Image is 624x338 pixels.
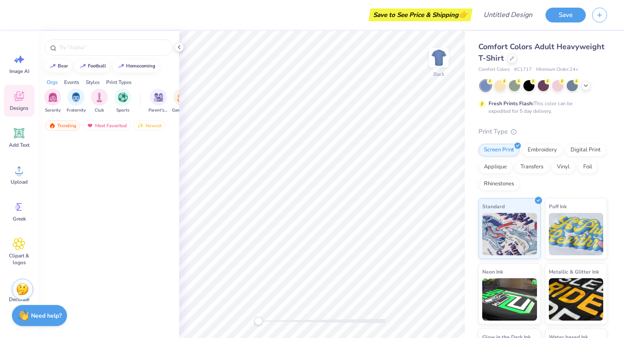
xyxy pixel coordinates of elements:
div: filter for Game Day [172,89,191,114]
button: bear [45,60,72,73]
div: Most Favorited [83,120,131,131]
div: homecoming [126,64,155,68]
button: filter button [91,89,108,114]
span: Minimum Order: 24 + [536,66,579,73]
div: filter for Club [91,89,108,114]
img: trend_line.gif [79,64,86,69]
div: Applique [478,161,512,173]
input: Untitled Design [477,6,539,23]
span: Clipart & logos [5,252,33,266]
span: Comfort Colors Adult Heavyweight T-Shirt [478,42,604,63]
span: Neon Ink [482,267,503,276]
span: Puff Ink [549,202,567,211]
span: # C1717 [514,66,532,73]
img: Puff Ink [549,213,604,255]
div: filter for Fraternity [67,89,86,114]
button: football [75,60,110,73]
button: filter button [44,89,61,114]
span: 👉 [458,9,468,20]
button: filter button [172,89,191,114]
div: Print Types [106,78,132,86]
img: Club Image [95,92,104,102]
img: Sorority Image [48,92,58,102]
div: Trending [45,120,80,131]
button: Save [545,8,586,22]
img: Sports Image [118,92,128,102]
div: Rhinestones [478,178,520,190]
span: Standard [482,202,505,211]
div: Save to See Price & Shipping [371,8,470,21]
span: Club [95,107,104,114]
img: Parent's Weekend Image [154,92,163,102]
span: Sports [116,107,129,114]
div: Styles [86,78,100,86]
span: Metallic & Glitter Ink [549,267,599,276]
button: filter button [149,89,168,114]
div: filter for Sorority [44,89,61,114]
div: Print Type [478,127,607,137]
div: Accessibility label [254,317,263,325]
input: Try "Alpha" [59,43,167,52]
img: newest.gif [137,123,144,128]
img: Back [430,49,447,66]
strong: Fresh Prints Flash: [489,100,534,107]
div: bear [58,64,68,68]
div: Orgs [47,78,58,86]
div: Vinyl [551,161,575,173]
img: Fraternity Image [71,92,81,102]
strong: Need help? [31,312,62,320]
img: trending.gif [49,123,56,128]
span: Comfort Colors [478,66,510,73]
span: Image AI [9,68,29,75]
div: Events [64,78,79,86]
img: Game Day Image [177,92,187,102]
span: Add Text [9,142,29,148]
div: Newest [133,120,166,131]
img: most_fav.gif [87,123,93,128]
div: Transfers [515,161,549,173]
div: Embroidery [522,144,562,156]
span: Sorority [45,107,61,114]
button: filter button [114,89,131,114]
button: homecoming [113,60,159,73]
div: Screen Print [478,144,520,156]
div: Digital Print [565,144,606,156]
span: Upload [11,179,28,185]
div: filter for Sports [114,89,131,114]
div: This color can be expedited for 5 day delivery. [489,100,593,115]
div: filter for Parent's Weekend [149,89,168,114]
img: Standard [482,213,537,255]
img: Neon Ink [482,278,537,321]
span: Parent's Weekend [149,107,168,114]
img: trend_line.gif [49,64,56,69]
span: Decorate [9,296,29,303]
div: football [88,64,106,68]
div: Foil [578,161,598,173]
img: trend_line.gif [118,64,124,69]
span: Fraternity [67,107,86,114]
span: Designs [10,105,28,112]
button: filter button [67,89,86,114]
span: Greek [13,215,26,222]
div: Back [433,70,444,78]
span: Game Day [172,107,191,114]
img: Metallic & Glitter Ink [549,278,604,321]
